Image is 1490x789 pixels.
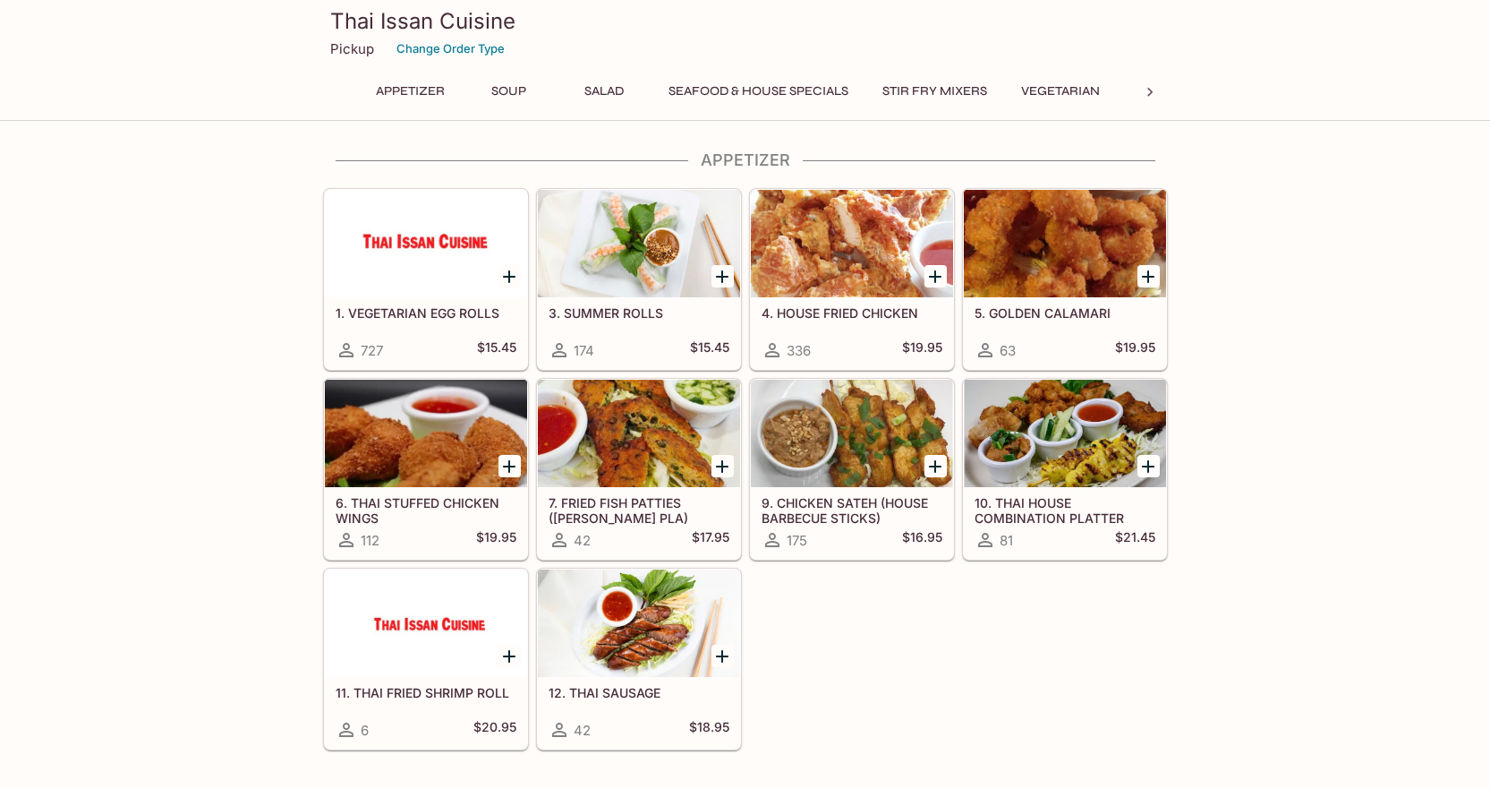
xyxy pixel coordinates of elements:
button: Seafood & House Specials [659,79,858,104]
h5: 12. THAI SAUSAGE [549,685,729,700]
span: 63 [1000,342,1016,359]
div: 11. THAI FRIED SHRIMP ROLL [325,570,527,677]
h5: $17.95 [692,529,729,551]
a: 1. VEGETARIAN EGG ROLLS727$15.45 [324,189,528,370]
button: Add 1. VEGETARIAN EGG ROLLS [498,265,521,287]
button: Appetizer [366,79,455,104]
button: Noodles [1124,79,1205,104]
div: 7. FRIED FISH PATTIES (TOD MUN PLA) [538,380,740,487]
h5: $20.95 [473,719,516,741]
div: 12. THAI SAUSAGE [538,570,740,677]
div: 4. HOUSE FRIED CHICKEN [751,190,953,297]
h5: 9. CHICKEN SATEH (HOUSE BARBECUE STICKS) [762,495,942,525]
button: Salad [564,79,644,104]
h5: $15.45 [477,339,516,361]
span: 42 [574,532,591,549]
a: 5. GOLDEN CALAMARI63$19.95 [963,189,1167,370]
div: 10. THAI HOUSE COMBINATION PLATTER [964,380,1166,487]
span: 174 [574,342,594,359]
h5: $19.95 [1115,339,1155,361]
h4: Appetizer [323,150,1168,170]
button: Stir Fry Mixers [873,79,997,104]
h5: 1. VEGETARIAN EGG ROLLS [336,305,516,321]
div: 1. VEGETARIAN EGG ROLLS [325,190,527,297]
div: 6. THAI STUFFED CHICKEN WINGS [325,380,527,487]
span: 81 [1000,532,1013,549]
a: 9. CHICKEN SATEH (HOUSE BARBECUE STICKS)175$16.95 [750,379,954,560]
button: Add 4. HOUSE FRIED CHICKEN [924,265,947,287]
p: Pickup [330,40,374,57]
span: 42 [574,722,591,739]
button: Add 3. SUMMER ROLLS [711,265,734,287]
span: 727 [361,342,383,359]
button: Add 12. THAI SAUSAGE [711,645,734,667]
span: 336 [787,342,811,359]
span: 112 [361,532,379,549]
button: Add 5. GOLDEN CALAMARI [1137,265,1160,287]
button: Add 7. FRIED FISH PATTIES (TOD MUN PLA) [711,455,734,477]
button: Add 6. THAI STUFFED CHICKEN WINGS [498,455,521,477]
h5: 3. SUMMER ROLLS [549,305,729,321]
button: Add 10. THAI HOUSE COMBINATION PLATTER [1137,455,1160,477]
h5: $16.95 [902,529,942,551]
div: 9. CHICKEN SATEH (HOUSE BARBECUE STICKS) [751,380,953,487]
h5: $21.45 [1115,529,1155,551]
a: 12. THAI SAUSAGE42$18.95 [537,569,741,750]
a: 3. SUMMER ROLLS174$15.45 [537,189,741,370]
button: Change Order Type [388,35,513,63]
a: 11. THAI FRIED SHRIMP ROLL6$20.95 [324,569,528,750]
button: Vegetarian [1011,79,1110,104]
a: 6. THAI STUFFED CHICKEN WINGS112$19.95 [324,379,528,560]
div: 3. SUMMER ROLLS [538,190,740,297]
h5: 5. GOLDEN CALAMARI [975,305,1155,321]
a: 4. HOUSE FRIED CHICKEN336$19.95 [750,189,954,370]
h5: 7. FRIED FISH PATTIES ([PERSON_NAME] PLA) [549,495,729,525]
h5: $19.95 [476,529,516,551]
h5: 10. THAI HOUSE COMBINATION PLATTER [975,495,1155,525]
h5: $18.95 [689,719,729,741]
span: 6 [361,722,369,739]
div: 5. GOLDEN CALAMARI [964,190,1166,297]
h5: $19.95 [902,339,942,361]
button: Soup [469,79,549,104]
h5: 4. HOUSE FRIED CHICKEN [762,305,942,321]
h5: $15.45 [690,339,729,361]
span: 175 [787,532,807,549]
h5: 11. THAI FRIED SHRIMP ROLL [336,685,516,700]
a: 10. THAI HOUSE COMBINATION PLATTER81$21.45 [963,379,1167,560]
a: 7. FRIED FISH PATTIES ([PERSON_NAME] PLA)42$17.95 [537,379,741,560]
h3: Thai Issan Cuisine [330,7,1161,35]
button: Add 9. CHICKEN SATEH (HOUSE BARBECUE STICKS) [924,455,947,477]
button: Add 11. THAI FRIED SHRIMP ROLL [498,645,521,667]
h5: 6. THAI STUFFED CHICKEN WINGS [336,495,516,525]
